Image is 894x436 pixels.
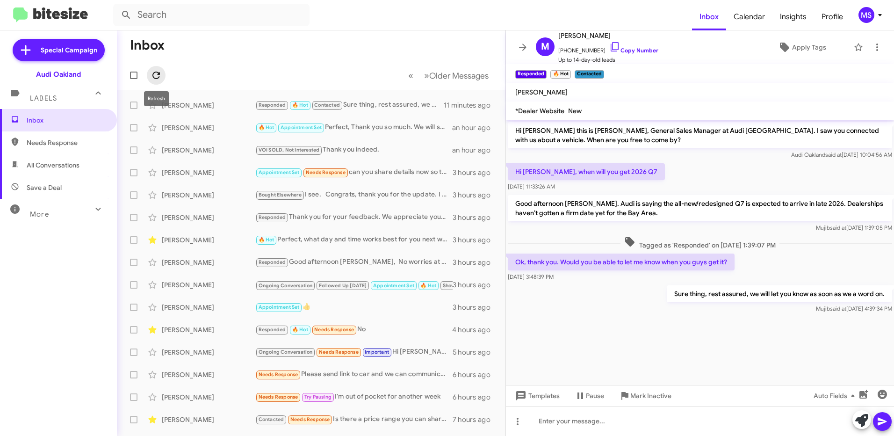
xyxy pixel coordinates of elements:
div: Is there a price range you can share? [255,414,453,425]
a: Special Campaign [13,39,105,61]
div: [PERSON_NAME] [162,280,255,290]
span: All Conversations [27,160,79,170]
span: Contacted [259,416,284,422]
span: Save a Deal [27,183,62,192]
span: Needs Response [319,349,359,355]
span: Labels [30,94,57,102]
div: 5 hours ago [453,348,498,357]
span: Needs Response [259,394,298,400]
span: Appointment Set [259,169,300,175]
span: Audi Oakland [DATE] 10:04:56 AM [791,151,892,158]
span: [DATE] 3:48:39 PM [508,273,554,280]
div: [PERSON_NAME] [162,392,255,402]
div: 7 hours ago [453,415,498,424]
span: [PERSON_NAME] [558,30,658,41]
div: Good afternoon [PERSON_NAME], No worries at all, I understand you're not ready to move forward ju... [255,257,453,268]
button: Next [418,66,494,85]
div: [PERSON_NAME] [162,415,255,424]
div: I'm out of pocket for another week [255,392,453,402]
h1: Inbox [130,38,165,53]
span: Mujib [DATE] 1:39:05 PM [816,224,892,231]
span: Ongoing Conversation [259,283,313,289]
div: Refresh [144,91,169,106]
div: Hi [PERSON_NAME], appreciate the follow up. [PERSON_NAME] and I have been back and forth and he l... [255,347,453,357]
span: [PHONE_NUMBER] [558,41,658,55]
a: Profile [814,3,851,30]
span: Responded [259,327,286,333]
div: [PERSON_NAME] [162,303,255,312]
div: an hour ago [452,123,498,132]
div: Thank you for your feedback. We appreciate your business. [255,212,453,223]
div: can you share details now so that I am clear when I visit [255,167,453,178]
div: 3 hours ago [453,190,498,200]
div: [PERSON_NAME] [162,168,255,177]
div: I see. Congrats, thank you for the update. I really appreciate it. Wishing you many happy miles w... [255,189,453,200]
span: Inbox [692,3,726,30]
p: Ok, thank you. Would you be able to let me know when you guys get it? [508,254,735,270]
span: 🔥 Hot [292,102,308,108]
div: 3 hours ago [453,168,498,177]
div: [PERSON_NAME] [162,145,255,155]
span: Older Messages [429,71,489,81]
div: Please send link to car and we can communicate in thee next month [255,369,453,380]
div: [PERSON_NAME] [162,348,255,357]
button: MS [851,7,884,23]
div: [PERSON_NAME] [162,213,255,222]
span: » [424,70,429,81]
span: Important [365,349,389,355]
span: *Dealer Website [515,107,564,115]
span: said at [830,305,846,312]
p: Good afternoon [PERSON_NAME]. Audi is saying the all-new/redesigned Q7 is expected to arrive in l... [508,195,892,221]
span: Special Campaign [41,45,97,55]
span: Appointment Set [259,304,300,310]
span: Needs Response [306,169,346,175]
span: Bought Elsewhere [259,192,302,198]
div: MS [858,7,874,23]
div: an hour ago [452,145,498,155]
div: No [255,324,452,335]
div: [PERSON_NAME] [162,258,255,267]
span: Tagged as 'Responded' on [DATE] 1:39:07 PM [620,236,779,250]
div: 6 hours ago [453,392,498,402]
button: Mark Inactive [612,387,679,404]
span: 🔥 Hot [292,327,308,333]
small: 🔥 Hot [550,70,570,79]
span: Showed up and SOLD [443,283,495,289]
span: Templates [513,387,560,404]
span: Responded [259,102,286,108]
span: Responded [259,214,286,220]
a: Calendar [726,3,772,30]
span: Mujib [DATE] 4:39:34 PM [816,305,892,312]
div: [PERSON_NAME] [162,123,255,132]
div: Perfect, Thank you so much. We will see you [DATE] morning. Safe travels. :) [255,122,452,133]
span: Pause [586,387,604,404]
span: Needs Response [314,327,354,333]
span: VOI SOLD, Not Interested [259,147,320,153]
div: [PERSON_NAME] [162,190,255,200]
span: « [408,70,413,81]
a: Copy Number [609,47,658,54]
span: said at [830,224,846,231]
span: Auto Fields [814,387,858,404]
span: M [541,39,549,54]
span: Insights [772,3,814,30]
span: Needs Response [27,138,106,147]
p: Sure thing, rest assured, we will let you know as soon as we a word on. [667,285,892,302]
span: said at [825,151,842,158]
div: Perfect, what day and time works best for you next week, I want to make sure my brand specialist ... [255,234,453,245]
span: Ongoing Conversation [259,349,313,355]
small: Responded [515,70,547,79]
span: [DATE] 11:33:26 AM [508,183,555,190]
span: Appointment Set [281,124,322,131]
span: Inbox [27,116,106,125]
span: More [30,210,49,218]
input: Search [113,4,310,26]
nav: Page navigation example [403,66,494,85]
div: 3 hours ago [453,280,498,290]
small: Contacted [575,70,604,79]
div: 3 hours ago [453,235,498,245]
p: Hi [PERSON_NAME], when will you get 2026 Q7 [508,163,665,180]
button: Previous [403,66,419,85]
div: [PERSON_NAME] [162,325,255,334]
